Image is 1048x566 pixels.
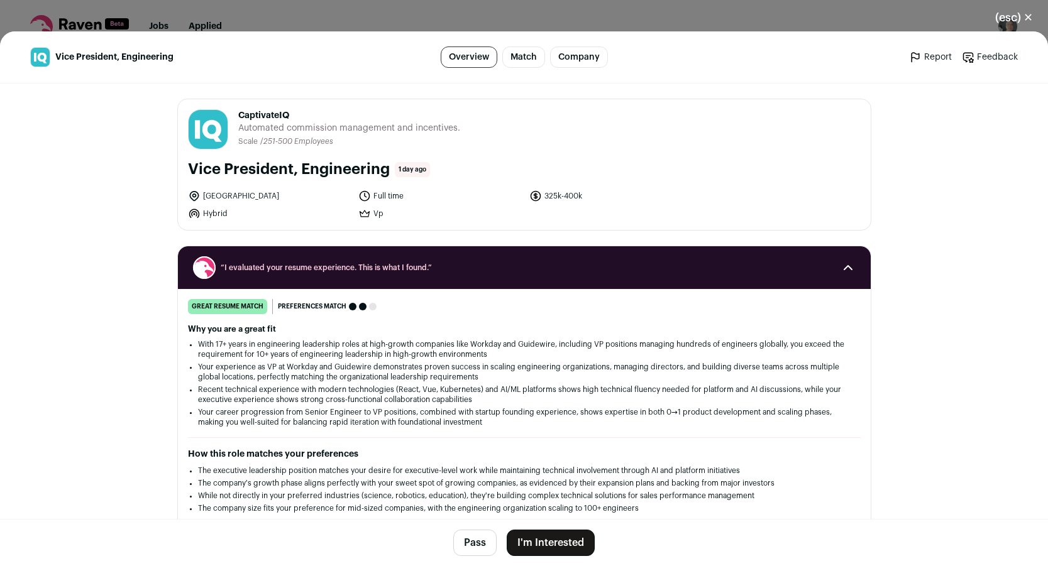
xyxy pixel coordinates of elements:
li: Scale [238,137,260,146]
a: Feedback [962,51,1018,63]
a: Overview [441,46,497,68]
li: / [260,137,333,146]
li: While not directly in your preferred industries (science, robotics, education), they're building ... [198,491,851,501]
li: The company size fits your preference for mid-sized companies, with the engineering organization ... [198,503,851,513]
li: Hybrid [188,207,351,220]
li: Recent technical experience with modern technologies (React, Vue, Kubernetes) and AI/ML platforms... [198,384,851,405]
a: Company [550,46,608,68]
span: Automated commission management and incentives. [238,122,460,134]
li: Vp [358,207,522,220]
div: great resume match [188,299,267,314]
span: 1 day ago [395,162,430,177]
h1: Vice President, Engineering [188,160,390,180]
h2: Why you are a great fit [188,324,861,334]
a: Report [909,51,952,63]
li: With 17+ years in engineering leadership roles at high-growth companies like Workday and Guidewir... [198,339,851,359]
span: CaptivateIQ [238,109,460,122]
span: “I evaluated your resume experience. This is what I found.” [221,263,828,273]
img: d1c0f2789660f4610d0d0909a928d29593fc1e12426089476cdfa487f3ce4420.jpg [189,110,228,149]
li: The company's growth phase aligns perfectly with your sweet spot of growing companies, as evidenc... [198,478,851,488]
button: I'm Interested [507,530,595,556]
li: The executive leadership position matches your desire for executive-level work while maintaining ... [198,465,851,476]
li: Full time [358,190,522,202]
li: 325k-400k [529,190,693,202]
img: d1c0f2789660f4610d0d0909a928d29593fc1e12426089476cdfa487f3ce4420.jpg [31,48,50,67]
li: Your experience as VP at Workday and Guidewire demonstrates proven success in scaling engineering... [198,362,851,382]
button: Close modal [980,4,1048,31]
h2: How this role matches your preferences [188,448,861,460]
li: Your career progression from Senior Engineer to VP positions, combined with startup founding expe... [198,407,851,427]
button: Pass [453,530,497,556]
span: Preferences match [278,300,346,313]
a: Match [502,46,545,68]
li: [GEOGRAPHIC_DATA] [188,190,351,202]
span: Vice President, Engineering [55,51,174,63]
span: 251-500 Employees [263,138,333,145]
